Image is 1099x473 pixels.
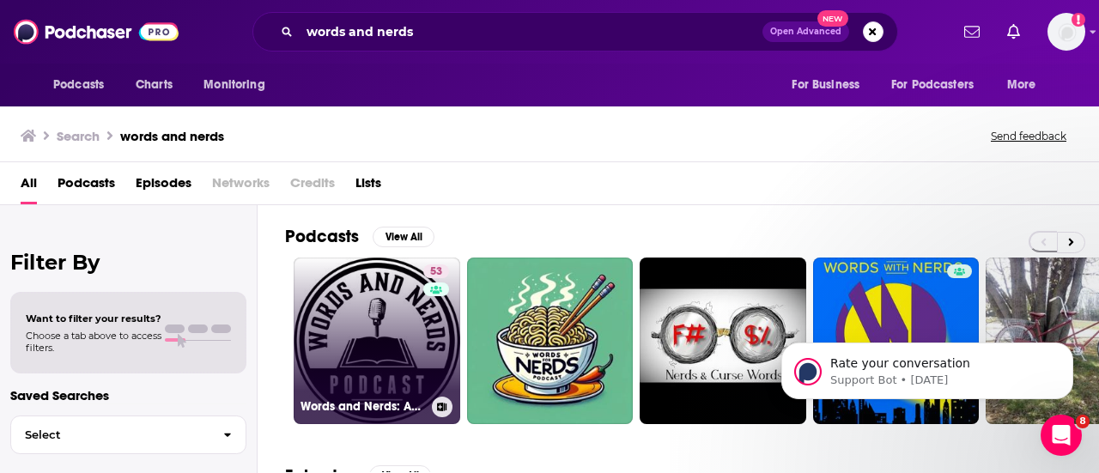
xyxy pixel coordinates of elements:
span: For Podcasters [891,73,974,97]
a: Lists [355,169,381,204]
span: 8 [1076,415,1090,428]
button: Select [10,415,246,454]
button: open menu [191,69,287,101]
h3: Search [57,128,100,144]
span: Want to filter your results? [26,312,161,324]
h3: words and nerds [120,128,224,144]
button: open menu [880,69,999,101]
span: Choose a tab above to access filters. [26,330,161,354]
iframe: Intercom live chat [1041,415,1082,456]
button: View All [373,227,434,247]
div: Search podcasts, credits, & more... [252,12,898,52]
h2: Filter By [10,250,246,275]
button: open menu [780,69,881,101]
a: Episodes [136,169,191,204]
span: Open Advanced [770,27,841,36]
span: Networks [212,169,270,204]
span: Podcasts [53,73,104,97]
img: User Profile [1047,13,1085,51]
svg: Add a profile image [1072,13,1085,27]
a: PodcastsView All [285,226,434,247]
p: Saved Searches [10,387,246,403]
span: Select [11,429,209,440]
button: open menu [41,69,126,101]
input: Search podcasts, credits, & more... [300,18,762,45]
span: Logged in as lilifeinberg [1047,13,1085,51]
span: 53 [430,264,442,281]
a: Charts [124,69,183,101]
h2: Podcasts [285,226,359,247]
button: Send feedback [986,129,1072,143]
span: Monitoring [203,73,264,97]
span: New [817,10,848,27]
a: Podcasts [58,169,115,204]
a: All [21,169,37,204]
img: Podchaser - Follow, Share and Rate Podcasts [14,15,179,48]
a: 53 [423,264,449,278]
button: Open AdvancedNew [762,21,849,42]
a: Show notifications dropdown [957,17,987,46]
span: Credits [290,169,335,204]
a: Show notifications dropdown [1000,17,1027,46]
a: 53Words and Nerds: Authors, books and literature. [294,258,460,424]
h3: Words and Nerds: Authors, books and literature. [301,399,425,414]
button: Show profile menu [1047,13,1085,51]
button: open menu [995,69,1058,101]
iframe: Intercom notifications message [756,306,1099,427]
span: More [1007,73,1036,97]
span: Charts [136,73,173,97]
span: For Business [792,73,859,97]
